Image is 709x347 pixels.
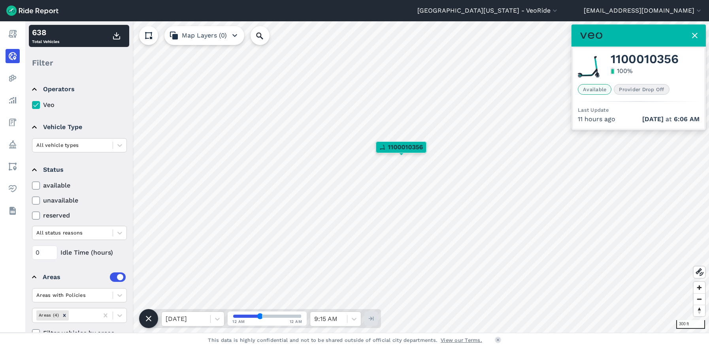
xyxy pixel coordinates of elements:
canvas: Map [25,21,709,333]
span: Last Update [578,107,609,113]
label: available [32,181,127,190]
button: Map Layers (0) [164,26,244,45]
summary: Vehicle Type [32,116,126,138]
button: [EMAIL_ADDRESS][DOMAIN_NAME] [584,6,703,15]
a: View our Terms. [441,336,482,344]
div: 300 ft [676,320,705,329]
summary: Areas [32,266,126,288]
span: Available [578,84,611,95]
span: 12 AM [232,319,245,324]
span: 12 AM [290,319,302,324]
a: Policy [6,137,20,152]
summary: Operators [32,78,126,100]
label: Veo [32,100,127,110]
div: Filter [29,51,129,75]
div: Remove Areas (4) [60,310,69,320]
div: 11 hours ago [578,114,700,124]
button: Zoom out [694,293,705,305]
a: Health [6,182,20,196]
a: Areas [6,159,20,174]
span: 1100010356 [388,143,423,152]
button: [GEOGRAPHIC_DATA][US_STATE] - VeoRide [417,6,559,15]
div: 100 % [617,66,633,76]
img: Ride Report [6,6,58,16]
div: Areas (4) [36,310,60,320]
span: 6:06 AM [674,115,700,123]
a: Datasets [6,204,20,218]
button: Zoom in [694,282,705,293]
summary: Status [32,159,126,181]
a: Analyze [6,93,20,107]
label: Filter vehicles by areas [32,328,127,338]
label: reserved [32,211,127,220]
div: Areas [43,272,126,282]
div: Total Vehicles [32,26,59,45]
input: Search Location or Vehicles [251,26,282,45]
img: Veo scooter [578,56,600,78]
a: Fees [6,115,20,129]
div: 638 [32,26,59,38]
label: unavailable [32,196,127,205]
div: Idle Time (hours) [32,246,127,260]
a: Report [6,27,20,41]
span: Provider Drop Off [614,84,669,95]
button: Reset bearing to north [694,305,705,316]
a: Realtime [6,49,20,63]
span: 1100010356 [611,54,679,64]
span: at [642,114,700,124]
img: Veo [580,30,602,41]
a: Heatmaps [6,71,20,85]
span: [DATE] [642,115,664,123]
